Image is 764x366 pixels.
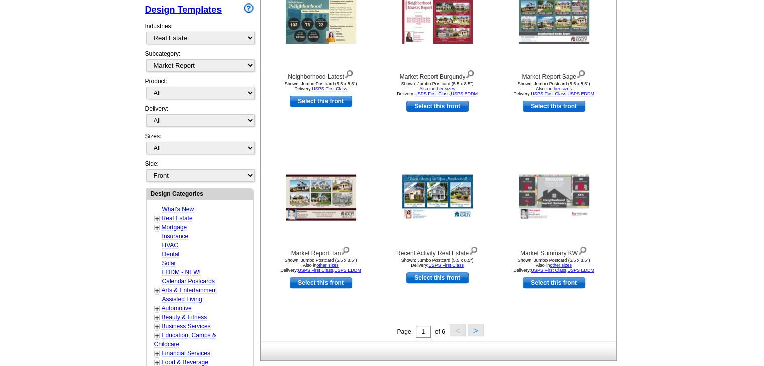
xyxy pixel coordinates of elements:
a: + [155,215,159,223]
div: Shown: Jumbo Postcard (5.5 x 8.5") Delivery: , [266,258,376,273]
a: Assisted Living [162,296,202,303]
a: Mortgage [162,224,187,231]
a: USPS EDDM [334,268,361,273]
a: What's New [162,206,194,213]
a: USPS EDDM [451,91,478,96]
span: Also in [419,86,455,91]
a: + [155,305,159,313]
div: Market Summary KW [499,244,609,258]
span: of 6 [435,328,445,335]
a: other sizes [433,86,455,91]
img: view design details [469,244,478,255]
img: view design details [465,68,475,79]
div: Shown: Jumbo Postcard (5.5 x 8.5") Delivery: [266,81,376,91]
div: Industries: [145,17,254,49]
div: Product: [145,77,254,104]
img: view design details [341,244,350,255]
a: Real Estate [162,215,193,222]
a: Design Templates [145,5,222,15]
a: EDDM - NEW! [162,269,201,276]
span: Also in [536,263,572,268]
div: Delivery: [145,104,254,132]
a: Calendar Postcards [162,278,215,285]
a: USPS First Class [414,91,450,96]
a: USPS First Class [531,91,566,96]
img: view design details [344,68,354,79]
a: USPS First Class [531,268,566,273]
button: > [468,324,484,336]
a: + [155,332,159,340]
div: Sizes: [145,132,254,159]
div: Shown: Jumbo Postcard (5.5 x 8.5") Delivery: , [499,258,609,273]
div: Design Categories [147,189,253,198]
div: Market Report Burgundy [382,68,493,81]
div: Shown: Jumbo Postcard (5.5 x 8.5") Delivery: , [499,81,609,96]
a: use this design [406,272,469,283]
a: + [155,323,159,331]
a: Solar [162,260,176,267]
a: USPS EDDM [567,91,594,96]
span: Page [397,328,411,335]
a: Business Services [162,323,211,330]
span: Also in [303,263,339,268]
button: < [450,324,466,336]
a: Financial Services [162,350,210,357]
div: Recent Activity Real Estate [382,244,493,258]
a: other sizes [550,86,572,91]
div: Neighborhood Latest [266,68,376,81]
img: Market Summary KW [519,175,589,221]
a: Education, Camps & Childcare [154,332,216,348]
a: Dental [162,251,180,258]
a: use this design [406,101,469,112]
a: use this design [523,101,585,112]
span: Also in [536,86,572,91]
a: + [155,350,159,358]
img: Recent Activity Real Estate [402,175,473,221]
a: other sizes [316,263,339,268]
a: USPS First Class [312,86,347,91]
div: Subcategory: [145,49,254,77]
a: use this design [523,277,585,288]
a: use this design [290,277,352,288]
a: USPS First Class [298,268,333,273]
div: Market Report Tan [266,244,376,258]
a: Food & Beverage [162,359,208,366]
a: + [155,224,159,232]
a: HVAC [162,242,178,249]
div: Side: [145,159,254,183]
a: use this design [290,96,352,107]
div: Shown: Jumbo Postcard (5.5 x 8.5") Delivery: [382,258,493,268]
a: Insurance [162,233,189,240]
a: Beauty & Fitness [162,314,207,321]
a: Arts & Entertainment [162,287,217,294]
div: Shown: Jumbo Postcard (5.5 x 8.5") Delivery: , [382,81,493,96]
a: USPS First Class [428,263,464,268]
img: view design details [576,68,586,79]
iframe: LiveChat chat widget [563,133,764,366]
a: + [155,287,159,295]
a: + [155,314,159,322]
a: Automotive [162,305,192,312]
a: other sizes [550,263,572,268]
img: design-wizard-help-icon.png [244,3,254,13]
img: Market Report Tan [286,175,356,221]
div: Market Report Sage [499,68,609,81]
